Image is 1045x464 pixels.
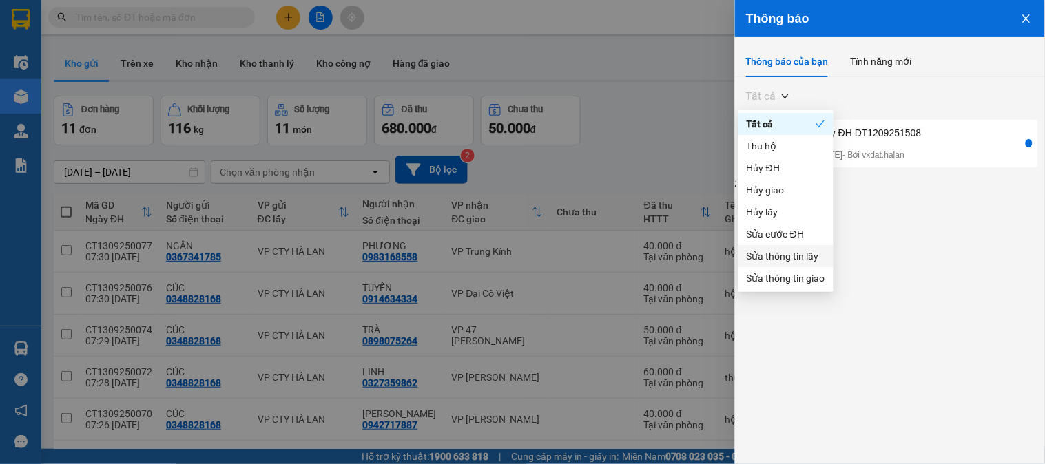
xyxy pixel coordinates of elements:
[738,113,834,135] div: Tất cả
[747,160,825,176] div: Hủy ĐH
[747,271,825,286] div: Sửa thông tin giao
[816,119,825,129] span: check
[738,267,834,289] div: Sửa thông tin giao
[738,201,834,223] div: Hủy lấy
[746,86,789,107] span: Tất cả
[851,54,912,69] div: Tính năng mới
[747,138,825,154] div: Thu hộ
[738,245,834,267] div: Sửa thông tin lấy
[747,226,825,242] div: Sửa cước ĐH
[746,54,829,69] div: Thông báo của bạn
[780,149,922,162] p: Lúc 18:06 [DATE] - Bởi vxdat.halan
[747,249,825,264] div: Sửa thông tin lấy
[780,125,922,140] div: Yêu cầu hủy ĐH DT1209251508
[747,116,816,131] div: Tất cả
[738,135,834,157] div: Thu hộ
[1021,13,1032,24] span: close
[735,77,1045,191] div: ;
[738,179,834,201] div: Hủy giao
[746,11,1034,26] div: Thông báo
[747,182,825,198] div: Hủy giao
[738,157,834,179] div: Hủy ĐH
[738,223,834,245] div: Sửa cước ĐH
[747,204,825,220] div: Hủy lấy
